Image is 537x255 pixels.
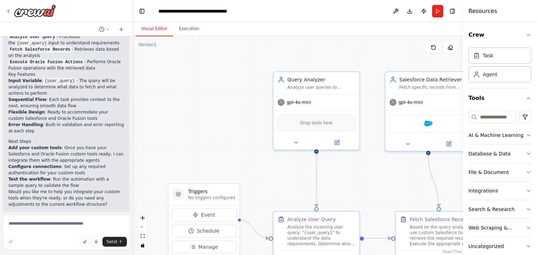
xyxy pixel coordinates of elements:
div: File & Document [468,169,509,176]
button: Improve this prompt [6,237,15,247]
h4: Resources [468,7,497,15]
div: Web Scraping & Browsing [468,224,526,231]
code: Execute Oracle Fusion Actions [8,59,84,65]
li: - Processes the input to understand requirements [8,34,124,46]
div: Agent [483,71,497,78]
div: Query AnalyzerAnalyze user queries to understand the specific data requirements and determine wha... [273,71,360,150]
div: Crew [468,45,531,88]
div: Analyze User Query [287,216,336,223]
strong: Sequential Flow [8,97,46,102]
code: {user_query} [15,40,48,46]
button: Open in side panel [317,138,357,147]
div: Search & Research [468,206,515,213]
div: Analyze the incoming user query: "{user_query}" to understand the data requirements. Determine wh... [287,224,355,247]
button: Switch to previous chat [96,25,113,34]
div: Query Analyzer [287,76,355,83]
button: zoom in [138,213,147,223]
button: toggle interactivity [138,241,147,250]
div: Analyze user queries to understand the specific data requirements and determine what records need... [287,85,355,90]
code: Analyze User Query [8,34,57,40]
p: Would you like me to help you integrate your custom tools when they're ready, or do you need any ... [8,189,124,207]
button: Hide right sidebar [447,6,457,16]
button: Search & Research [468,200,531,218]
button: File & Document [468,163,531,181]
button: Visual Editor [136,22,173,36]
code: {user_query} [43,78,76,84]
h2: Next Steps [8,138,124,145]
h3: Triggers [188,188,235,195]
strong: Input Variable [8,78,42,83]
span: gpt-4o-mini [399,100,423,105]
div: React Flow controls [138,213,147,250]
button: Send [102,237,127,247]
button: Execution [173,22,205,36]
button: Upload files [80,237,90,247]
div: Database & Data [468,150,510,157]
span: Drop tools here [300,119,333,126]
code: Fetch Salesforce Records [8,46,72,53]
div: Fetch specific records from Salesforce using custom tools based on the analyzed query requirement... [399,85,467,90]
button: Integrations [468,182,531,200]
g: Edge from 3cca0e78-d651-49c5-85db-ee6796b20681 to a066b114-215d-46e7-bd00-0c73c700876f [364,235,391,242]
strong: Flexible Design [8,110,45,115]
button: Click to speak your automation idea [91,237,101,247]
strong: Add your custom tools [8,145,62,150]
strong: Error Handling [8,122,43,127]
g: Edge from 62312652-f6bc-4490-9fd8-95791a86d169 to a066b114-215d-46e7-bd00-0c73c700876f [425,154,442,207]
div: Based on the query analysis, use custom Salesforce tools to retrieve the required records. Execut... [410,224,478,247]
button: Schedule [171,224,237,238]
img: Salesforce [424,119,432,128]
button: Manage [171,240,237,254]
div: Salesforce Data RetrieverFetch specific records from Salesforce using custom tools based on the a... [385,71,472,152]
div: Salesforce Data Retriever [399,76,467,83]
button: Tools [468,88,531,108]
span: gpt-4o-mini [287,100,311,105]
li: : Run the automation with a sample query to validate the flow [8,176,124,189]
div: Fetch Salesforce Records [410,216,471,223]
div: Version 1 [138,42,157,48]
button: Open in side panel [429,140,468,148]
span: Event [201,211,215,218]
button: Database & Data [468,145,531,163]
div: Integrations [468,187,498,194]
g: Edge from 59396485-6ec4-4490-b2e9-daf84018f8da to 3cca0e78-d651-49c5-85db-ee6796b20681 [313,153,320,207]
g: Edge from triggers to 3cca0e78-d651-49c5-85db-ee6796b20681 [239,216,268,242]
button: AI & Machine Learning [468,126,531,144]
a: React Flow attribution [443,250,462,254]
div: AI & Machine Learning [468,132,523,139]
span: Manage [199,243,218,250]
li: : Each task provides context to the next, ensuring smooth data flow [8,96,124,109]
li: : Built-in validation and error reporting at each step [8,122,124,134]
li: - Performs Oracle Fusion operations with the retrieved data [8,59,124,71]
strong: Test the workflow [8,177,50,182]
button: Event [171,208,237,221]
li: : Set up any required authentication for your custom tools [8,163,124,176]
span: Schedule [197,227,219,234]
div: Uncategorized [468,243,504,250]
li: : - The query will be analyzed to determine what data to fetch and what actions to perform [8,78,124,96]
button: Start a new chat [116,25,127,34]
button: Hide left sidebar [137,6,147,16]
div: Task [483,52,493,59]
strong: Configure connections [8,164,61,169]
p: No triggers configured [188,195,235,201]
button: fit view [138,232,147,241]
img: Logo [14,5,56,17]
li: - Retrieves data based on the analysis [8,46,124,59]
nav: breadcrumb [158,8,237,15]
button: zoom out [138,223,147,232]
button: Crew [468,25,531,45]
li: : Ready to accommodate your custom Salesforce and Oracle Fusion tools [8,109,124,122]
h2: Key Features [8,71,124,78]
button: Web Scraping & Browsing [468,219,531,237]
span: Send [107,239,117,245]
li: : Once you have your Salesforce and Oracle Fusion custom tools ready, I can integrate them with t... [8,145,124,163]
